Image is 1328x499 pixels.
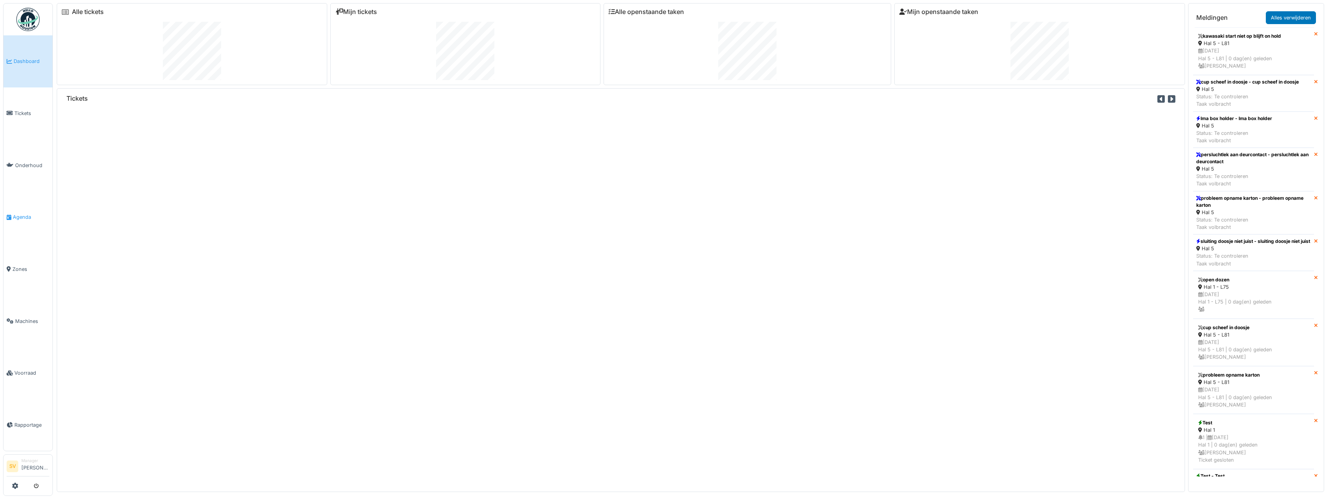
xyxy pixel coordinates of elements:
div: Hal 5 [1196,245,1310,252]
div: Status: Te controleren Taak volbracht [1196,129,1272,144]
a: Onderhoud [3,139,52,191]
span: Rapportage [14,421,49,429]
a: Test Hal 1 1 |[DATE]Hal 1 | 0 dag(en) geleden [PERSON_NAME]Ticket gesloten [1193,414,1314,469]
a: SV Manager[PERSON_NAME] [7,458,49,476]
div: [DATE] Hal 1 - L75 | 0 dag(en) geleden [1198,291,1309,313]
a: Tickets [3,87,52,140]
a: Mijn openstaande taken [899,8,978,16]
a: Voorraad [3,347,52,399]
div: probleem opname karton [1198,372,1309,379]
a: Ima box holder - Ima box holder Hal 5 Status: Te controlerenTaak volbracht [1193,112,1314,148]
div: Test - Test [1196,473,1240,480]
a: Machines [3,295,52,347]
div: Hal 5 - L81 [1198,40,1309,47]
div: Hal 5 [1196,209,1311,216]
div: cup scheef in doosje - cup scheef in doosje [1196,79,1299,85]
div: cup scheef in doosje [1198,324,1309,331]
div: open dozen [1198,276,1309,283]
a: Zones [3,243,52,295]
h6: Meldingen [1196,14,1228,21]
span: Voorraad [14,369,49,377]
div: Test [1198,419,1309,426]
a: Rapportage [3,399,52,451]
div: Manager [21,458,49,464]
li: SV [7,461,18,472]
a: open dozen Hal 1 - L75 [DATE]Hal 1 - L75 | 0 dag(en) geleden [1193,271,1314,319]
div: probleem opname karton - probleem opname karton [1196,195,1311,209]
div: sluiting doosje niet juist - sluiting doosje niet juist [1196,238,1310,245]
span: Agenda [13,213,49,221]
a: probleem opname karton - probleem opname karton Hal 5 Status: Te controlerenTaak volbracht [1193,191,1314,235]
a: cup scheef in doosje Hal 5 - L81 [DATE]Hal 5 - L81 | 0 dag(en) geleden [PERSON_NAME] [1193,319,1314,366]
a: cup scheef in doosje - cup scheef in doosje Hal 5 Status: Te controlerenTaak volbracht [1193,75,1314,112]
a: probleem opname karton Hal 5 - L81 [DATE]Hal 5 - L81 | 0 dag(en) geleden [PERSON_NAME] [1193,366,1314,414]
div: Hal 5 - L81 [1198,379,1309,386]
img: Badge_color-CXgf-gQk.svg [16,8,40,31]
div: Hal 5 [1196,85,1299,93]
div: [DATE] Hal 5 - L81 | 0 dag(en) geleden [PERSON_NAME] [1198,386,1309,408]
div: Hal 5 [1196,122,1272,129]
a: Alles verwijderen [1266,11,1316,24]
div: 1 | [DATE] Hal 1 | 0 dag(en) geleden [PERSON_NAME] Ticket gesloten [1198,434,1309,464]
a: Alle openstaande taken [609,8,684,16]
h6: Tickets [66,95,88,102]
span: Zones [12,265,49,273]
span: Dashboard [14,58,49,65]
div: [DATE] Hal 5 - L81 | 0 dag(en) geleden [PERSON_NAME] [1198,47,1309,70]
div: Hal 5 [1196,165,1311,173]
a: persluchtlek aan deurcontact - persluchtlek aan deurcontact Hal 5 Status: Te controlerenTaak volb... [1193,148,1314,191]
div: kawasaki start niet op blijft on hold [1198,33,1309,40]
div: [DATE] Hal 5 - L81 | 0 dag(en) geleden [PERSON_NAME] [1198,338,1309,361]
a: Agenda [3,191,52,243]
div: Status: Te controleren Taak volbracht [1196,93,1299,108]
li: [PERSON_NAME] [21,458,49,475]
div: Hal 5 - L81 [1198,331,1309,338]
a: Alle tickets [72,8,104,16]
a: sluiting doosje niet juist - sluiting doosje niet juist Hal 5 Status: Te controlerenTaak volbracht [1193,234,1314,271]
a: Mijn tickets [335,8,377,16]
div: Status: Te controleren Taak volbracht [1196,252,1310,267]
div: Hal 1 - L75 [1198,283,1309,291]
div: Status: Te controleren Taak volbracht [1196,216,1311,231]
div: Hal 1 [1198,426,1309,434]
div: persluchtlek aan deurcontact - persluchtlek aan deurcontact [1196,151,1311,165]
a: Dashboard [3,35,52,87]
div: Status: Te controleren Taak volbracht [1196,173,1311,187]
span: Tickets [14,110,49,117]
a: kawasaki start niet op blijft on hold Hal 5 - L81 [DATE]Hal 5 - L81 | 0 dag(en) geleden [PERSON_N... [1193,27,1314,75]
div: Ima box holder - Ima box holder [1196,115,1272,122]
span: Machines [15,318,49,325]
span: Onderhoud [15,162,49,169]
